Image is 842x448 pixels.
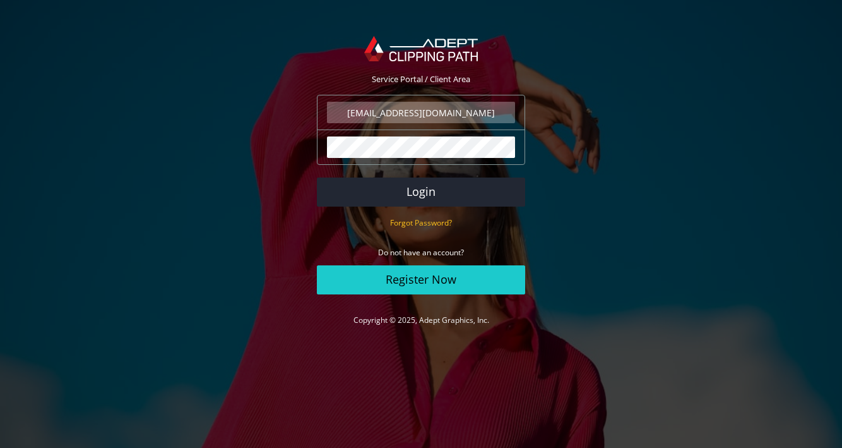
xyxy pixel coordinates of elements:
[327,102,515,123] input: Email Address
[364,36,477,61] img: Adept Graphics
[317,265,525,294] a: Register Now
[378,247,464,258] small: Do not have an account?
[390,217,452,228] a: Forgot Password?
[372,73,470,85] span: Service Portal / Client Area
[317,178,525,207] button: Login
[353,315,489,325] a: Copyright © 2025, Adept Graphics, Inc.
